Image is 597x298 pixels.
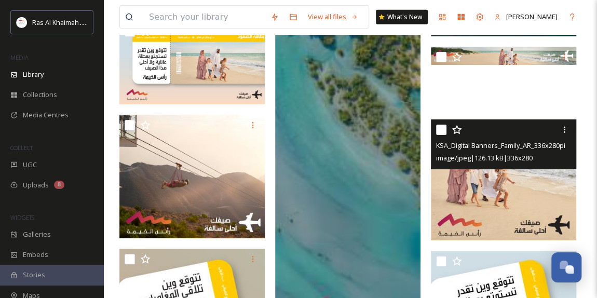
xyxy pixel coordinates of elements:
[376,10,428,24] a: What's New
[23,180,49,190] span: Uploads
[10,53,29,61] span: MEDIA
[10,213,34,221] span: WIDGETS
[10,144,33,152] span: COLLECT
[436,140,580,150] span: KSA_Digital Banners_Family_AR_336x280pix.jpg
[119,21,267,104] img: KSA_Digital Banners_Family_AR_1920x1080pix.jpg
[506,12,558,21] span: [PERSON_NAME]
[303,7,363,27] a: View all files
[489,7,563,27] a: [PERSON_NAME]
[23,110,69,120] span: Media Centres
[119,115,267,238] img: KSA_Digital Banners_Zipline_AR_336x280pix.jpg
[17,17,27,28] img: Logo_RAKTDA_RGB-01.png
[23,229,51,239] span: Galleries
[23,90,57,100] span: Collections
[551,252,581,282] button: Open Chat
[23,160,37,170] span: UGC
[32,17,179,27] span: Ras Al Khaimah Tourism Development Authority
[23,270,45,280] span: Stories
[54,181,64,189] div: 8
[436,153,533,162] span: image/jpeg | 126.13 kB | 336 x 280
[431,119,576,240] img: KSA_Digital Banners_Family_AR_336x280pix.jpg
[23,250,48,260] span: Embeds
[144,6,265,29] input: Search your library
[23,70,44,79] span: Library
